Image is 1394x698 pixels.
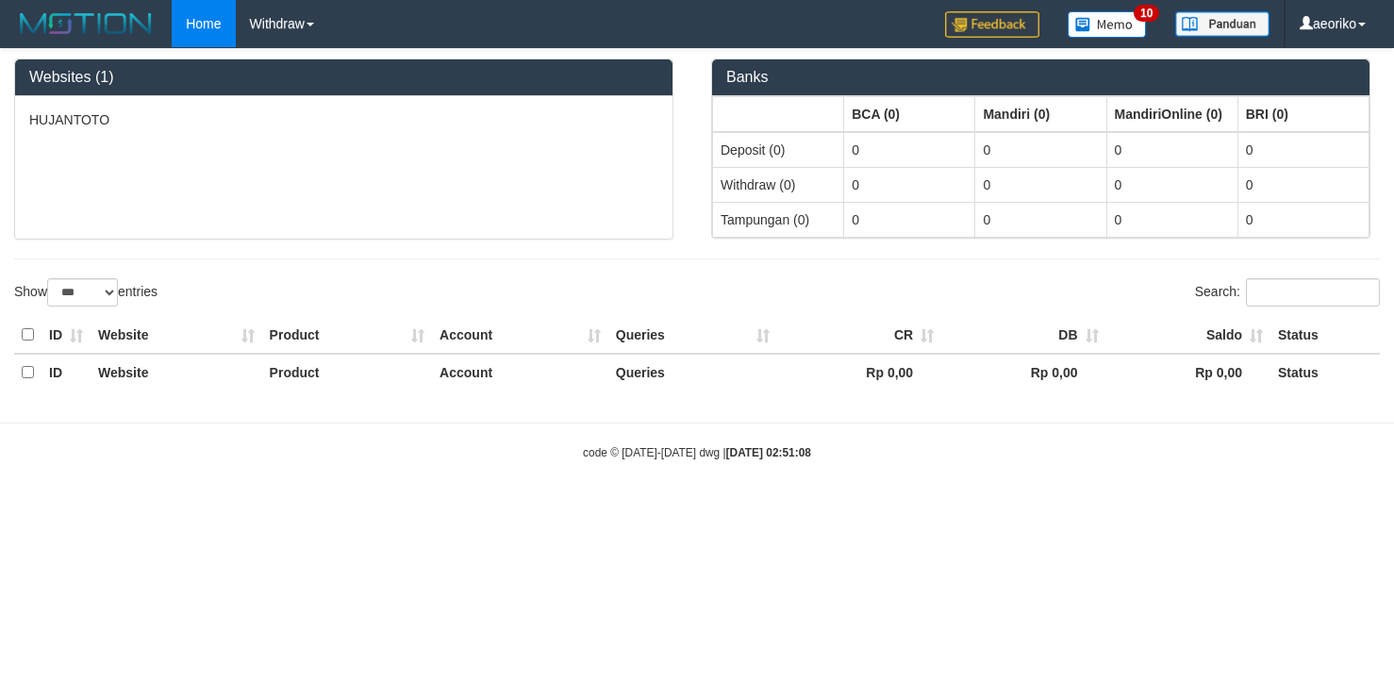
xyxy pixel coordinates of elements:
[844,167,975,202] td: 0
[608,354,777,391] th: Queries
[1106,132,1237,168] td: 0
[29,69,658,86] h3: Websites (1)
[975,167,1106,202] td: 0
[41,317,91,354] th: ID
[262,354,433,391] th: Product
[29,110,658,129] p: HUJANTOTO
[713,96,844,132] th: Group: activate to sort column ascending
[945,11,1039,38] img: Feedback.jpg
[262,317,433,354] th: Product
[432,354,608,391] th: Account
[713,167,844,202] td: Withdraw (0)
[1106,202,1237,237] td: 0
[1106,96,1237,132] th: Group: activate to sort column ascending
[844,132,975,168] td: 0
[1134,5,1159,22] span: 10
[47,278,118,307] select: Showentries
[941,354,1105,391] th: Rp 0,00
[713,202,844,237] td: Tampungan (0)
[726,446,811,459] strong: [DATE] 02:51:08
[432,317,608,354] th: Account
[14,9,158,38] img: MOTION_logo.png
[1246,278,1380,307] input: Search:
[713,132,844,168] td: Deposit (0)
[1195,278,1380,307] label: Search:
[1106,167,1237,202] td: 0
[1106,317,1270,354] th: Saldo
[941,317,1105,354] th: DB
[41,354,91,391] th: ID
[1270,317,1380,354] th: Status
[608,317,777,354] th: Queries
[844,96,975,132] th: Group: activate to sort column ascending
[975,132,1106,168] td: 0
[777,317,941,354] th: CR
[844,202,975,237] td: 0
[777,354,941,391] th: Rp 0,00
[1270,354,1380,391] th: Status
[1237,202,1369,237] td: 0
[1237,167,1369,202] td: 0
[583,446,811,459] small: code © [DATE]-[DATE] dwg |
[975,96,1106,132] th: Group: activate to sort column ascending
[975,202,1106,237] td: 0
[91,354,262,391] th: Website
[1237,96,1369,132] th: Group: activate to sort column ascending
[1106,354,1270,391] th: Rp 0,00
[1175,11,1270,37] img: panduan.png
[1068,11,1147,38] img: Button%20Memo.svg
[726,69,1355,86] h3: Banks
[91,317,262,354] th: Website
[1237,132,1369,168] td: 0
[14,278,158,307] label: Show entries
